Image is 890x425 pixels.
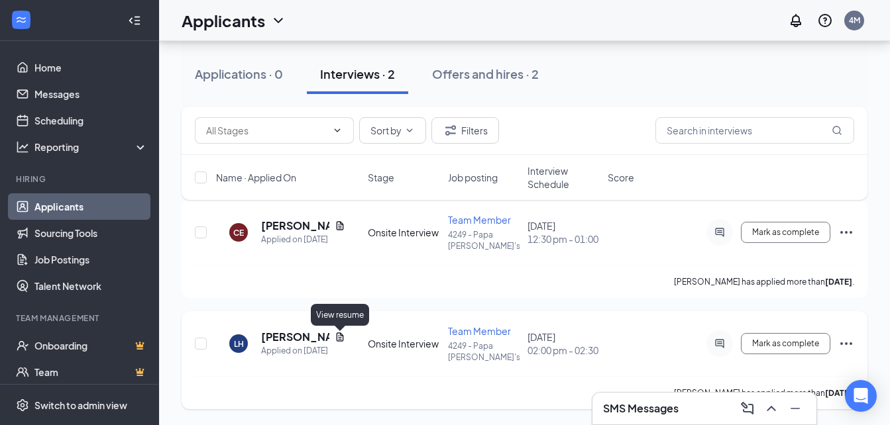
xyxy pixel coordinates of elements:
[34,399,127,412] div: Switch to admin view
[216,171,296,184] span: Name · Applied On
[404,125,415,136] svg: ChevronDown
[431,117,499,144] button: Filter Filters
[741,222,830,243] button: Mark as complete
[332,125,343,136] svg: ChevronDown
[34,273,148,299] a: Talent Network
[16,399,29,412] svg: Settings
[528,232,600,246] span: 12:30 pm - 01:00 pm
[752,228,819,237] span: Mark as complete
[825,277,852,287] b: [DATE]
[368,226,440,239] div: Onsite Interview
[16,173,145,185] div: Hiring
[737,398,758,419] button: ComposeMessage
[320,66,395,82] div: Interviews · 2
[448,325,511,337] span: Team Member
[128,14,141,27] svg: Collapse
[311,304,369,326] div: View resume
[674,276,854,287] p: [PERSON_NAME] has applied more than .
[845,380,877,412] div: Open Intercom Messenger
[528,344,600,357] span: 02:00 pm - 02:30 pm
[261,344,345,357] div: Applied on [DATE]
[448,340,520,363] p: 4249 - Papa [PERSON_NAME]'s
[368,337,440,350] div: Onsite Interview
[740,401,755,416] svg: ComposeMessage
[335,220,345,231] svg: Document
[608,171,634,184] span: Score
[752,339,819,348] span: Mark as complete
[761,398,782,419] button: ChevronUp
[359,117,426,144] button: Sort byChevronDown
[34,81,148,107] a: Messages
[763,401,779,416] svg: ChevronUp
[34,246,148,273] a: Job Postings
[34,107,148,134] a: Scheduling
[655,117,854,144] input: Search in interviews
[448,214,511,226] span: Team Member
[528,219,600,246] div: [DATE]
[370,126,402,135] span: Sort by
[182,9,265,32] h1: Applicants
[674,387,854,399] p: [PERSON_NAME] has applied more than .
[206,123,327,138] input: All Stages
[16,312,145,324] div: Team Management
[34,193,148,220] a: Applicants
[16,140,29,154] svg: Analysis
[787,401,803,416] svg: Minimize
[838,224,854,240] svg: Ellipses
[15,13,28,26] svg: WorkstreamLogo
[368,171,394,184] span: Stage
[335,332,345,342] svg: Document
[195,66,283,82] div: Applications · 0
[838,336,854,352] svg: Ellipses
[432,66,539,82] div: Offers and hires · 2
[261,218,329,233] h5: [PERSON_NAME]
[34,54,148,81] a: Home
[741,333,830,354] button: Mark as complete
[785,398,806,419] button: Minimize
[34,332,148,359] a: OnboardingCrown
[603,401,679,416] h3: SMS Messages
[34,140,148,154] div: Reporting
[34,359,148,385] a: TeamCrown
[261,330,329,344] h5: [PERSON_NAME]
[34,220,148,246] a: Sourcing Tools
[443,122,459,138] svg: Filter
[528,330,600,357] div: [DATE]
[448,229,520,252] p: 4249 - Papa [PERSON_NAME]'s
[448,171,498,184] span: Job posting
[825,388,852,398] b: [DATE]
[817,13,833,28] svg: QuestionInfo
[832,125,842,136] svg: MagnifyingGlass
[528,164,600,191] span: Interview Schedule
[712,227,728,238] svg: ActiveChat
[849,15,860,26] div: 4M
[270,13,286,28] svg: ChevronDown
[788,13,804,28] svg: Notifications
[261,233,345,246] div: Applied on [DATE]
[712,338,728,349] svg: ActiveChat
[234,338,244,350] div: LH
[233,227,244,238] div: CE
